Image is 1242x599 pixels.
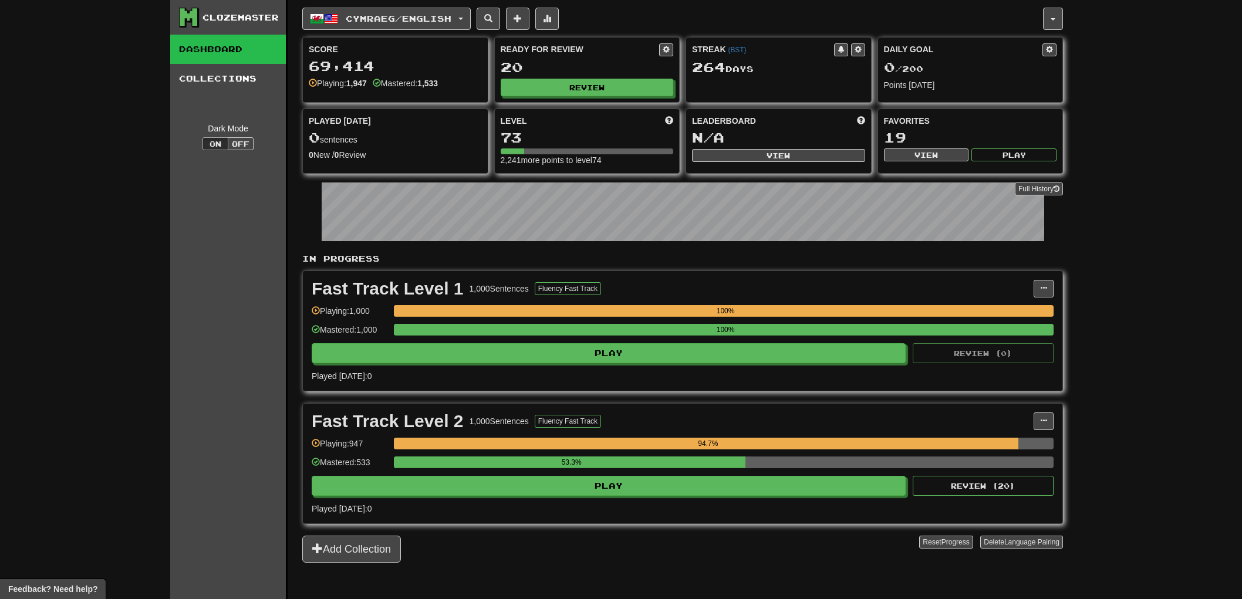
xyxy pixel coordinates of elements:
[397,324,1054,336] div: 100%
[470,283,529,295] div: 1,000 Sentences
[373,77,438,89] div: Mastered:
[971,148,1057,161] button: Play
[312,476,906,496] button: Play
[692,149,865,162] button: View
[312,324,388,343] div: Mastered: 1,000
[309,130,482,145] div: sentences
[312,504,372,513] span: Played [DATE]: 0
[692,59,725,75] span: 264
[692,43,834,55] div: Streak
[884,43,1043,56] div: Daily Goal
[692,60,865,75] div: Day s
[884,64,923,74] span: / 200
[1004,538,1059,546] span: Language Pairing
[203,12,279,23] div: Clozemaster
[228,137,254,150] button: Off
[535,8,559,30] button: More stats
[501,154,674,166] div: 2,241 more points to level 74
[309,77,367,89] div: Playing:
[302,536,401,563] button: Add Collection
[1015,182,1063,195] a: Full History
[179,123,277,134] div: Dark Mode
[501,60,674,75] div: 20
[302,8,471,30] button: Cymraeg/English
[312,438,388,457] div: Playing: 947
[728,46,746,54] a: (BST)
[309,129,320,145] span: 0
[397,438,1018,449] div: 94.7%
[884,115,1057,127] div: Favorites
[501,130,674,145] div: 73
[941,538,970,546] span: Progress
[665,115,673,127] span: Score more points to level up
[335,150,339,160] strong: 0
[884,148,969,161] button: View
[913,476,1054,496] button: Review (20)
[309,59,482,73] div: 69,414
[506,8,529,30] button: Add sentence to collection
[884,59,895,75] span: 0
[477,8,500,30] button: Search sentences
[535,415,601,428] button: Fluency Fast Track
[346,79,367,88] strong: 1,947
[884,79,1057,91] div: Points [DATE]
[312,305,388,324] div: Playing: 1,000
[501,43,660,55] div: Ready for Review
[535,282,601,295] button: Fluency Fast Track
[501,79,674,96] button: Review
[417,79,438,88] strong: 1,533
[913,343,1054,363] button: Review (0)
[692,115,756,127] span: Leaderboard
[397,305,1054,317] div: 100%
[309,149,482,161] div: New / Review
[470,415,529,427] div: 1,000 Sentences
[302,253,1063,265] p: In Progress
[346,13,451,23] span: Cymraeg / English
[203,137,228,150] button: On
[919,536,973,549] button: ResetProgress
[312,343,906,363] button: Play
[884,130,1057,145] div: 19
[857,115,865,127] span: This week in points, UTC
[312,280,464,297] div: Fast Track Level 1
[170,64,286,93] a: Collections
[8,583,97,595] span: Open feedback widget
[980,536,1063,549] button: DeleteLanguage Pairing
[312,412,464,430] div: Fast Track Level 2
[309,150,313,160] strong: 0
[312,456,388,476] div: Mastered: 533
[692,129,724,145] span: N/A
[309,43,482,55] div: Score
[397,456,745,468] div: 53.3%
[312,371,372,381] span: Played [DATE]: 0
[170,35,286,64] a: Dashboard
[309,115,371,127] span: Played [DATE]
[501,115,527,127] span: Level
